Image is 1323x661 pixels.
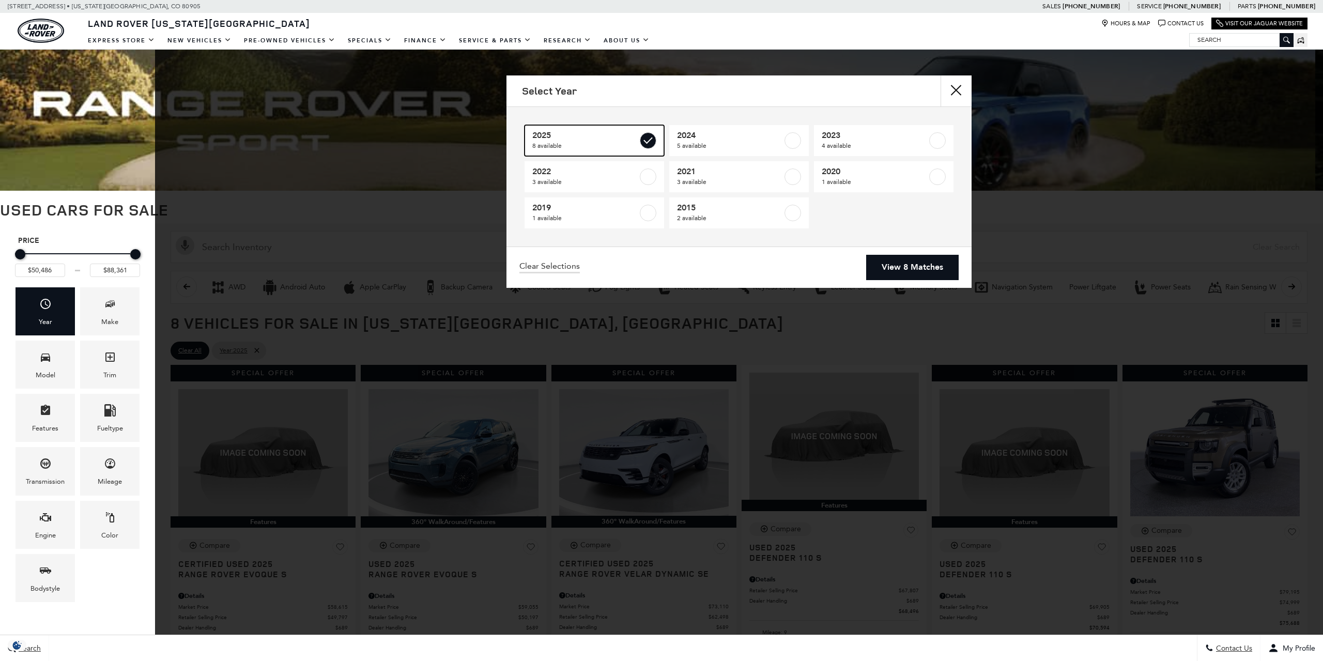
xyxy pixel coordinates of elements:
span: Color [104,509,116,530]
span: 5 available [677,141,782,151]
span: 2021 [677,166,782,177]
div: Bodystyle [30,583,60,594]
span: 2015 [677,203,782,213]
a: EXPRESS STORE [82,32,161,50]
span: Sales [1042,3,1061,10]
img: Opt-Out Icon [5,640,29,651]
img: Land Rover [18,19,64,43]
input: Search [1190,34,1293,46]
a: Research [537,32,597,50]
a: 20234 available [814,125,953,156]
span: Land Rover [US_STATE][GEOGRAPHIC_DATA] [88,17,310,29]
a: [PHONE_NUMBER] [1063,2,1120,10]
input: Minimum [15,264,65,277]
div: FueltypeFueltype [80,394,140,442]
span: Model [39,348,52,370]
a: Visit Our Jaguar Website [1216,20,1303,27]
div: Maximum Price [130,249,141,259]
a: land-rover [18,19,64,43]
a: Pre-Owned Vehicles [238,32,342,50]
button: close [941,75,972,106]
div: Model [36,370,55,381]
h5: Price [18,236,137,245]
a: 20191 available [525,197,664,228]
div: Minimum Price [15,249,25,259]
section: Click to Open Cookie Consent Modal [5,640,29,651]
a: [PHONE_NUMBER] [1163,2,1221,10]
a: 20245 available [669,125,809,156]
div: Make [101,316,118,328]
a: About Us [597,32,656,50]
span: 1 available [822,177,927,187]
nav: Main Navigation [82,32,656,50]
div: MileageMileage [80,447,140,495]
span: 8 available [532,141,638,151]
button: Open user profile menu [1260,635,1323,661]
span: 2019 [532,203,638,213]
a: Specials [342,32,398,50]
div: TransmissionTransmission [16,447,75,495]
span: Fueltype [104,402,116,423]
a: 20201 available [814,161,953,192]
span: Contact Us [1213,644,1252,653]
div: Trim [103,370,116,381]
input: Maximum [90,264,140,277]
div: BodystyleBodystyle [16,554,75,602]
span: 2025 [532,130,638,141]
span: Engine [39,509,52,530]
div: Price [15,245,140,277]
div: Engine [35,530,56,541]
span: 1 available [532,213,638,223]
div: Transmission [26,476,65,487]
a: [STREET_ADDRESS] • [US_STATE][GEOGRAPHIC_DATA], CO 80905 [8,3,201,10]
div: EngineEngine [16,501,75,549]
span: Bodystyle [39,562,52,583]
span: Transmission [39,455,52,476]
a: 20223 available [525,161,664,192]
span: Parts [1238,3,1256,10]
span: Make [104,295,116,316]
div: Color [101,530,118,541]
a: Service & Parts [453,32,537,50]
div: MakeMake [80,287,140,335]
div: YearYear [16,287,75,335]
div: Mileage [98,476,122,487]
a: [PHONE_NUMBER] [1258,2,1315,10]
span: 2020 [822,166,927,177]
a: Land Rover [US_STATE][GEOGRAPHIC_DATA] [82,17,316,29]
a: 20258 available [525,125,664,156]
span: 2023 [822,130,927,141]
div: Year [39,316,52,328]
span: 2024 [677,130,782,141]
span: 3 available [677,177,782,187]
span: Features [39,402,52,423]
a: Contact Us [1158,20,1204,27]
div: FeaturesFeatures [16,394,75,442]
a: Clear Selections [519,261,580,273]
a: View 8 Matches [866,255,959,280]
a: 20213 available [669,161,809,192]
span: Mileage [104,455,116,476]
div: ColorColor [80,501,140,549]
div: Fueltype [97,423,123,434]
span: 2022 [532,166,638,177]
a: New Vehicles [161,32,238,50]
span: Year [39,295,52,316]
span: Trim [104,348,116,370]
a: Finance [398,32,453,50]
span: 4 available [822,141,927,151]
div: ModelModel [16,341,75,389]
a: Hours & Map [1101,20,1150,27]
span: 2 available [677,213,782,223]
a: 20152 available [669,197,809,228]
h2: Select Year [522,85,577,97]
span: My Profile [1279,644,1315,653]
span: Service [1137,3,1161,10]
div: TrimTrim [80,341,140,389]
div: Features [32,423,58,434]
span: 3 available [532,177,638,187]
